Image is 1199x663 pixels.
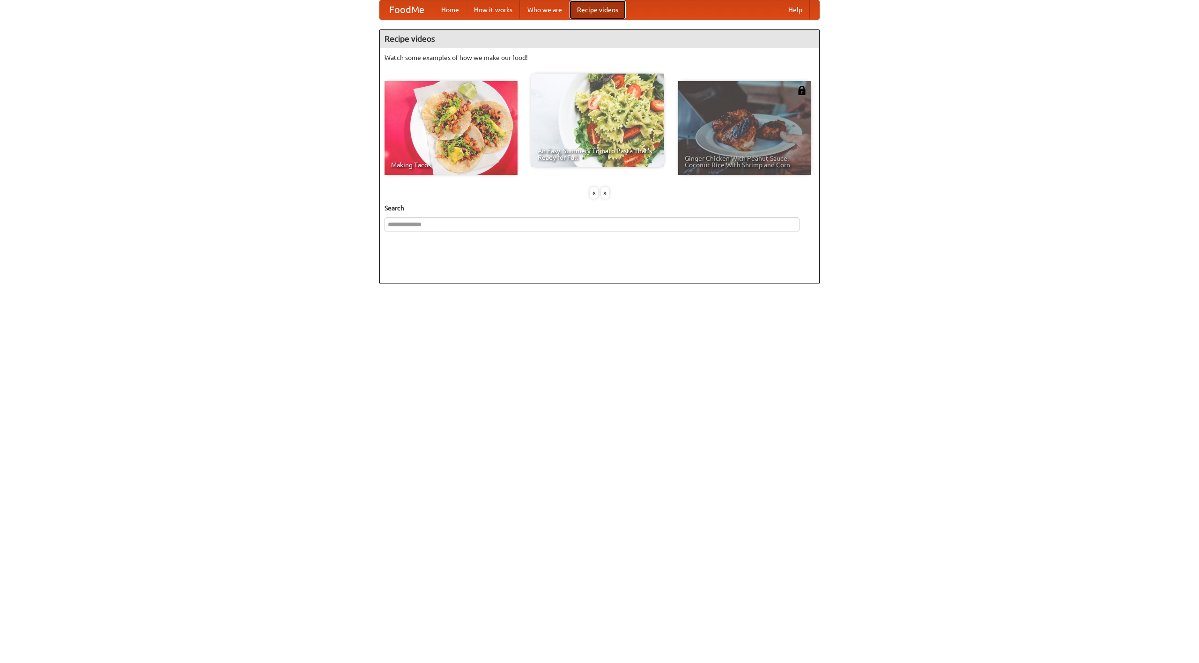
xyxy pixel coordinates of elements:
a: How it works [466,0,520,19]
h4: Recipe videos [380,30,819,48]
a: Who we are [520,0,570,19]
div: « [590,187,598,199]
a: FoodMe [380,0,434,19]
span: An Easy, Summery Tomato Pasta That's Ready for Fall [538,148,658,161]
img: 483408.png [797,86,807,95]
a: An Easy, Summery Tomato Pasta That's Ready for Fall [531,74,664,167]
div: » [601,187,609,199]
a: Recipe videos [570,0,626,19]
a: Home [434,0,466,19]
a: Making Tacos [385,81,518,175]
h5: Search [385,203,814,213]
p: Watch some examples of how we make our food! [385,53,814,62]
span: Making Tacos [391,162,511,168]
a: Help [781,0,810,19]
